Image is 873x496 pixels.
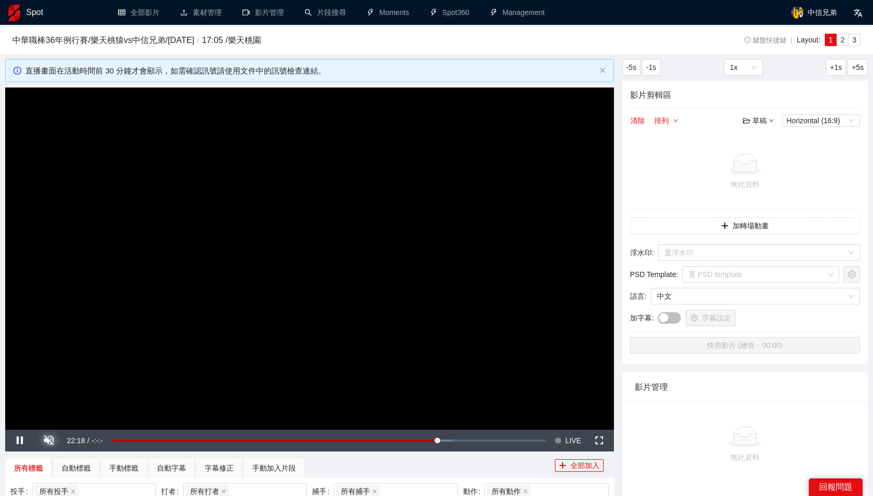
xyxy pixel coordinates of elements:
[622,59,640,76] button: -5s
[109,462,138,474] div: 手動標籤
[599,67,606,74] button: close
[630,312,654,324] span: 加字幕 :
[430,8,469,17] a: thunderboltSpot360
[630,114,646,127] button: 清除
[730,60,756,75] span: 1x
[769,118,774,123] span: down
[367,8,409,17] a: thunderboltMoments
[673,118,678,124] span: down
[654,114,679,127] button: 排列down
[242,8,284,17] a: video-camera影片管理
[5,430,34,451] button: Pause
[25,65,595,77] div: 直播畫面在活動時間前 30 分鐘才會顯示，如需確認訊號請使用文件中的訊號檢查連結。
[630,337,860,354] button: 快剪影片 (總長：00:00)
[852,62,864,73] span: +5s
[118,8,160,17] a: table全部影片
[843,266,860,283] button: setting
[852,36,856,44] span: 3
[490,8,545,17] a: thunderboltManagement
[14,462,43,474] div: 所有標籤
[70,489,76,494] span: close
[305,8,346,17] a: search片段搜尋
[194,35,202,45] span: /
[786,115,856,126] span: Horizontal (16:9)
[797,36,821,44] span: Layout:
[551,430,584,451] button: Seek to live, currently behind live
[12,34,690,47] h3: 中華職棒36年例行賽 / 樂天桃猿 vs 中信兄弟 / [DATE] 17:05 / 樂天桃園
[634,179,856,190] div: 無此資料
[630,89,860,101] h4: 影片剪輯區
[743,117,750,124] span: folder-open
[555,459,604,472] button: plus全部加入
[721,222,728,230] span: plus
[565,430,581,451] span: LIVE
[62,462,91,474] div: 自動標籤
[791,36,793,44] span: |
[830,62,842,73] span: +1s
[848,59,868,76] button: +5s
[180,8,222,17] a: upload素材管理
[626,62,636,73] span: -5s
[657,288,854,304] span: 中文
[87,436,89,445] span: /
[585,430,614,451] button: Fullscreen
[13,67,21,75] span: info-circle
[809,478,863,496] div: 回報問題
[638,451,852,463] div: 無此資料
[840,36,845,44] span: 2
[559,462,566,470] span: plus
[829,36,833,44] span: 1
[111,440,546,442] div: Progress Bar
[252,462,296,474] div: 手動加入片段
[523,489,528,494] span: close
[646,62,656,73] span: -1s
[630,217,860,234] button: plus加轉場動畫
[791,6,804,19] img: avatar
[67,436,85,445] span: 22:18
[221,489,226,494] span: close
[372,489,377,494] span: close
[205,462,234,474] div: 字幕修正
[743,115,774,126] div: 草稿
[630,247,654,258] span: 浮水印 :
[686,310,736,326] button: setting字幕設定
[635,372,855,402] div: 影片管理
[92,436,103,445] span: -:-:-
[34,430,63,451] button: Unmute
[630,269,678,280] span: PSD Template :
[745,37,786,44] span: 鍵盤快捷鍵
[8,5,20,21] img: logo
[745,37,751,43] span: info-circle
[5,87,614,430] div: Video Player
[826,59,846,76] button: +1s
[157,462,186,474] div: 自動字幕
[630,290,647,302] span: 語言 :
[642,59,660,76] button: -1s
